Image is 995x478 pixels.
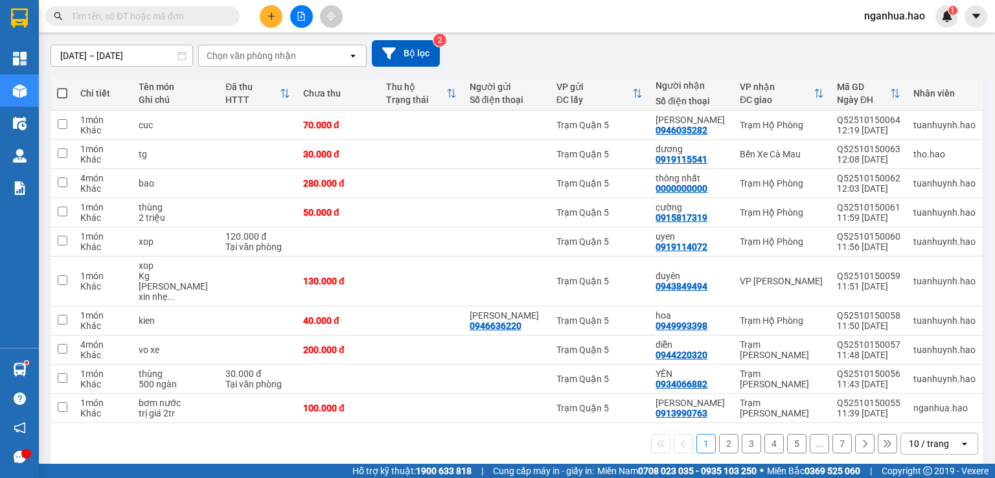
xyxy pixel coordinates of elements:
span: Miền Nam [597,464,757,478]
div: Trạng thái [386,95,446,105]
div: 4 món [80,173,126,183]
div: 1 món [80,144,126,154]
th: Toggle SortBy [733,76,830,111]
img: icon-new-feature [941,10,953,22]
div: Đã thu [225,82,280,92]
div: Chọn văn phòng nhận [207,49,296,62]
div: ĐC giao [740,95,814,105]
div: Linh [656,115,727,125]
li: 26 Phó Cơ Điều, Phường 12 [121,32,542,48]
div: Khác [80,350,126,360]
div: Số điện thoại [656,96,727,106]
div: Q52510150057 [837,339,900,350]
div: 0946035282 [656,125,707,135]
b: GỬI : Trạm Quận 5 [16,94,163,115]
div: Khác [80,281,126,291]
div: Khác [80,408,126,418]
div: 11:56 [DATE] [837,242,900,252]
div: Mã GD [837,82,890,92]
span: search [54,12,63,21]
div: Khác [80,379,126,389]
div: Trạm Hộ Phòng [740,236,824,247]
span: | [870,464,872,478]
div: 0946636220 [470,321,521,331]
div: 0000000000 [656,183,707,194]
div: tho.hao [913,149,976,159]
div: Nhân viên [913,88,976,98]
div: Tại văn phòng [225,242,290,252]
div: 11:51 [DATE] [837,281,900,291]
div: dương [656,144,727,154]
div: VP nhận [740,82,814,92]
span: Cung cấp máy in - giấy in: [493,464,594,478]
div: Số điện thoại [470,95,543,105]
div: 1 món [80,369,126,379]
div: 0943849494 [656,281,707,291]
span: ... [167,291,175,302]
div: cuc [139,120,212,130]
div: Trạm Hộ Phòng [740,178,824,188]
button: Bộ lọc [372,40,440,67]
div: Q52510150063 [837,144,900,154]
div: 0934066882 [656,379,707,389]
span: Miền Bắc [767,464,860,478]
div: 1 món [80,202,126,212]
div: Trạm Hộ Phòng [740,207,824,218]
div: 1 món [80,310,126,321]
div: Bến Xe Cà Mau [740,149,824,159]
img: warehouse-icon [13,84,27,98]
div: 0944220320 [656,350,707,360]
div: HỒNG NGUYỄN [470,310,543,321]
div: 70.000 đ [303,120,373,130]
div: HTTT [225,95,280,105]
div: Trạm Hộ Phòng [740,120,824,130]
div: Q52510150064 [837,115,900,125]
img: logo-vxr [11,8,28,28]
div: Trạm Quận 5 [556,403,643,413]
div: xop [139,236,212,247]
button: aim [320,5,343,28]
div: Ngày ĐH [837,95,890,105]
div: Hoàng Dũng [656,398,727,408]
div: Q52510150061 [837,202,900,212]
div: 12:19 [DATE] [837,125,900,135]
div: tg [139,149,212,159]
div: nganhua.hao [913,403,976,413]
div: Trạm [PERSON_NAME] [740,339,824,360]
button: file-add [290,5,313,28]
div: tuanhuynh.hao [913,374,976,384]
img: logo.jpg [16,16,81,81]
div: cường [656,202,727,212]
svg: open [348,51,358,61]
div: Khác [80,183,126,194]
div: 2 triệu [139,212,212,223]
div: 0919115541 [656,154,707,165]
div: 0919114072 [656,242,707,252]
div: Q52510150058 [837,310,900,321]
div: 100.000 đ [303,403,373,413]
button: 4 [764,434,784,453]
div: duyên [656,271,727,281]
th: Toggle SortBy [380,76,463,111]
div: tuanhuynh.hao [913,120,976,130]
div: vo xe [139,345,212,355]
th: Toggle SortBy [550,76,650,111]
div: 1 món [80,231,126,242]
div: ĐC lấy [556,95,633,105]
div: 12:08 [DATE] [837,154,900,165]
div: Thu hộ [386,82,446,92]
div: 0913990763 [656,408,707,418]
div: tuanhuynh.hao [913,178,976,188]
div: VP [PERSON_NAME] [740,276,824,286]
div: Chi tiết [80,88,126,98]
div: VP gửi [556,82,633,92]
div: diễn [656,339,727,350]
div: Q52510150059 [837,271,900,281]
th: Toggle SortBy [219,76,297,111]
div: Khác [80,125,126,135]
div: 4 món [80,339,126,350]
img: warehouse-icon [13,363,27,376]
sup: 1 [25,361,29,365]
span: aim [326,12,336,21]
div: Trạm Quận 5 [556,345,643,355]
